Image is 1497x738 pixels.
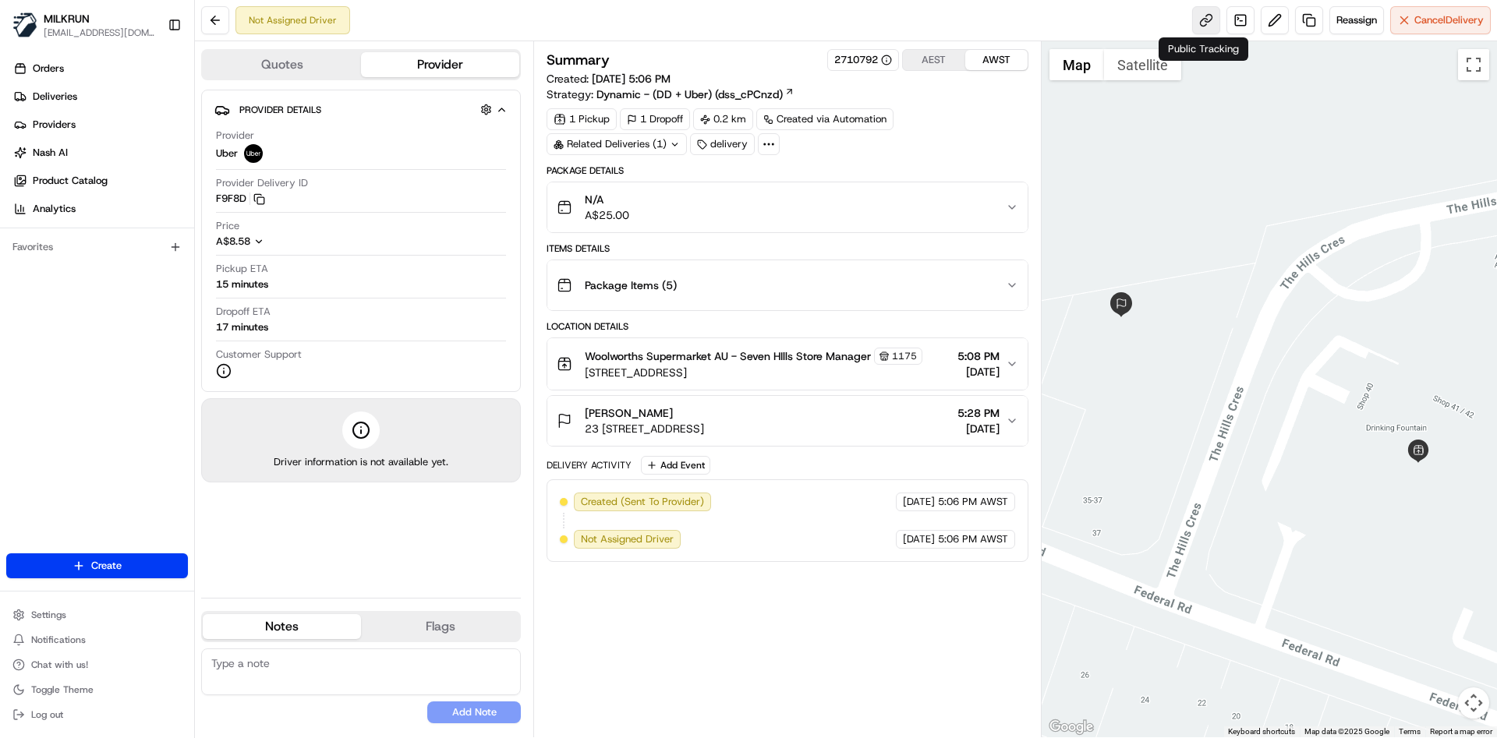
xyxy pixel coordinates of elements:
[1329,6,1384,34] button: Reassign
[216,219,239,233] span: Price
[756,108,894,130] a: Created via Automation
[216,235,250,248] span: A$8.58
[957,405,1000,421] span: 5:28 PM
[938,495,1008,509] span: 5:06 PM AWST
[938,532,1008,546] span: 5:06 PM AWST
[547,242,1028,255] div: Items Details
[547,396,1027,446] button: [PERSON_NAME]23 [STREET_ADDRESS]5:28 PM[DATE]
[216,147,238,161] span: Uber
[892,350,917,362] span: 1175
[547,320,1028,333] div: Location Details
[957,348,1000,364] span: 5:08 PM
[6,140,194,165] a: Nash AI
[1304,727,1389,736] span: Map data ©2025 Google
[6,679,188,701] button: Toggle Theme
[12,12,37,37] img: MILKRUN
[1049,49,1104,80] button: Show street map
[1046,717,1097,737] a: Open this area in Google Maps (opens a new window)
[596,87,795,102] a: Dynamic - (DD + Uber) (dss_cPCnzd)
[1228,726,1295,737] button: Keyboard shortcuts
[6,704,188,726] button: Log out
[33,118,76,132] span: Providers
[361,614,519,639] button: Flags
[834,53,892,67] div: 2710792
[31,683,94,696] span: Toggle Theme
[31,609,66,621] span: Settings
[31,659,88,671] span: Chat with us!
[6,168,194,193] a: Product Catalog
[1336,13,1377,27] span: Reassign
[585,192,629,207] span: N/A
[216,277,268,291] div: 15 minutes
[6,6,161,44] button: MILKRUNMILKRUN[EMAIL_ADDRESS][DOMAIN_NAME]
[547,71,671,87] span: Created:
[547,53,610,67] h3: Summary
[547,133,687,155] div: Related Deliveries (1)
[6,196,194,221] a: Analytics
[585,365,922,380] span: [STREET_ADDRESS]
[690,133,755,155] div: delivery
[957,421,1000,436] span: [DATE]
[216,262,268,276] span: Pickup ETA
[641,456,710,475] button: Add Event
[33,146,68,160] span: Nash AI
[274,455,448,469] span: Driver information is not available yet.
[203,614,361,639] button: Notes
[214,97,508,122] button: Provider Details
[1046,717,1097,737] img: Google
[33,202,76,216] span: Analytics
[31,708,63,721] span: Log out
[244,144,263,163] img: uber-new-logo.jpeg
[33,90,77,104] span: Deliveries
[216,320,268,334] div: 17 minutes
[216,129,254,143] span: Provider
[216,348,302,362] span: Customer Support
[585,348,871,364] span: Woolworths Supermarket AU - Seven HIlls Store Manager
[44,11,90,26] button: MILKRUN
[957,364,1000,380] span: [DATE]
[693,108,753,130] div: 0.2 km
[620,108,690,130] div: 1 Dropoff
[6,604,188,626] button: Settings
[592,72,671,86] span: [DATE] 5:06 PM
[547,459,632,471] div: Delivery Activity
[216,192,265,206] button: F9F8D
[547,338,1027,390] button: Woolworths Supermarket AU - Seven HIlls Store Manager1175[STREET_ADDRESS]5:08 PM[DATE]
[6,654,188,676] button: Chat with us!
[903,495,935,509] span: [DATE]
[91,559,122,573] span: Create
[585,277,677,293] span: Package Items ( 5 )
[6,629,188,651] button: Notifications
[1159,37,1248,61] div: Public Tracking
[581,532,674,546] span: Not Assigned Driver
[585,207,629,223] span: A$25.00
[361,52,519,77] button: Provider
[1458,49,1489,80] button: Toggle fullscreen view
[1104,49,1181,80] button: Show satellite imagery
[585,421,704,436] span: 23 [STREET_ADDRESS]
[581,495,704,509] span: Created (Sent To Provider)
[216,305,271,319] span: Dropoff ETA
[6,56,194,81] a: Orders
[903,532,935,546] span: [DATE]
[1414,13,1484,27] span: Cancel Delivery
[6,84,194,109] a: Deliveries
[585,405,673,421] span: [PERSON_NAME]
[203,52,361,77] button: Quotes
[547,87,795,102] div: Strategy:
[216,176,308,190] span: Provider Delivery ID
[596,87,783,102] span: Dynamic - (DD + Uber) (dss_cPCnzd)
[547,182,1027,232] button: N/AA$25.00
[6,553,188,578] button: Create
[33,62,64,76] span: Orders
[33,174,108,188] span: Product Catalog
[547,260,1027,310] button: Package Items (5)
[44,26,155,39] button: [EMAIL_ADDRESS][DOMAIN_NAME]
[547,108,617,130] div: 1 Pickup
[1390,6,1491,34] button: CancelDelivery
[1458,687,1489,719] button: Map camera controls
[547,164,1028,177] div: Package Details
